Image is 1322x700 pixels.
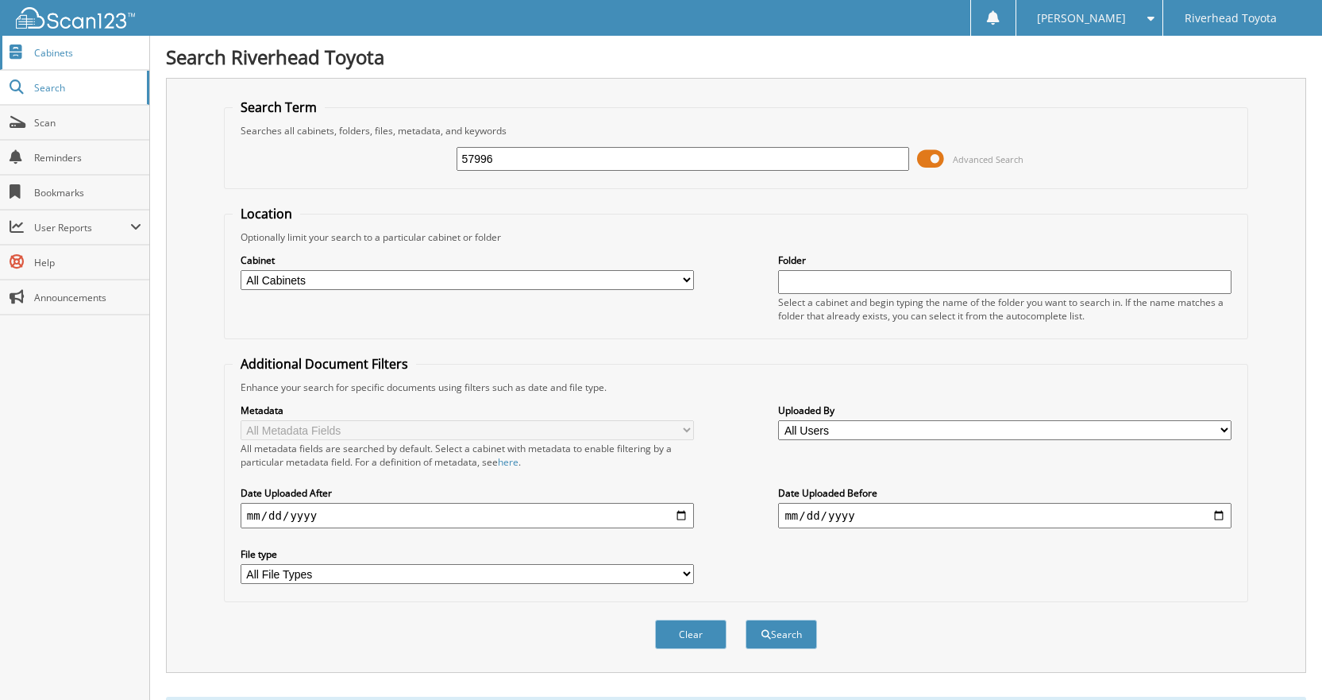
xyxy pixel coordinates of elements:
input: start [241,503,694,528]
span: Bookmarks [34,186,141,199]
div: Select a cabinet and begin typing the name of the folder you want to search in. If the name match... [778,296,1231,323]
span: Advanced Search [953,153,1023,165]
span: Riverhead Toyota [1185,14,1277,23]
legend: Additional Document Filters [233,355,416,373]
label: Metadata [241,404,694,417]
span: Help [34,256,141,269]
h1: Search Riverhead Toyota [166,44,1306,70]
div: All metadata fields are searched by default. Select a cabinet with metadata to enable filtering b... [241,442,694,469]
legend: Search Term [233,99,325,116]
button: Clear [655,620,727,649]
div: Enhance your search for specific documents using filters such as date and file type. [233,381,1239,394]
span: Reminders [34,151,141,164]
a: here [498,455,518,469]
input: end [778,503,1231,528]
label: Folder [778,253,1231,267]
img: scan123-logo-white.svg [16,7,135,29]
div: Optionally limit your search to a particular cabinet or folder [233,230,1239,244]
button: Search [746,620,817,649]
span: User Reports [34,221,130,234]
label: Cabinet [241,253,694,267]
div: Searches all cabinets, folders, files, metadata, and keywords [233,124,1239,137]
span: [PERSON_NAME] [1037,14,1126,23]
span: Cabinets [34,46,141,60]
iframe: Chat Widget [1243,624,1322,700]
span: Search [34,81,139,95]
label: Date Uploaded Before [778,486,1231,500]
label: Uploaded By [778,404,1231,417]
label: File type [241,547,694,561]
legend: Location [233,205,300,222]
span: Scan [34,116,141,130]
label: Date Uploaded After [241,486,694,500]
span: Announcements [34,291,141,304]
